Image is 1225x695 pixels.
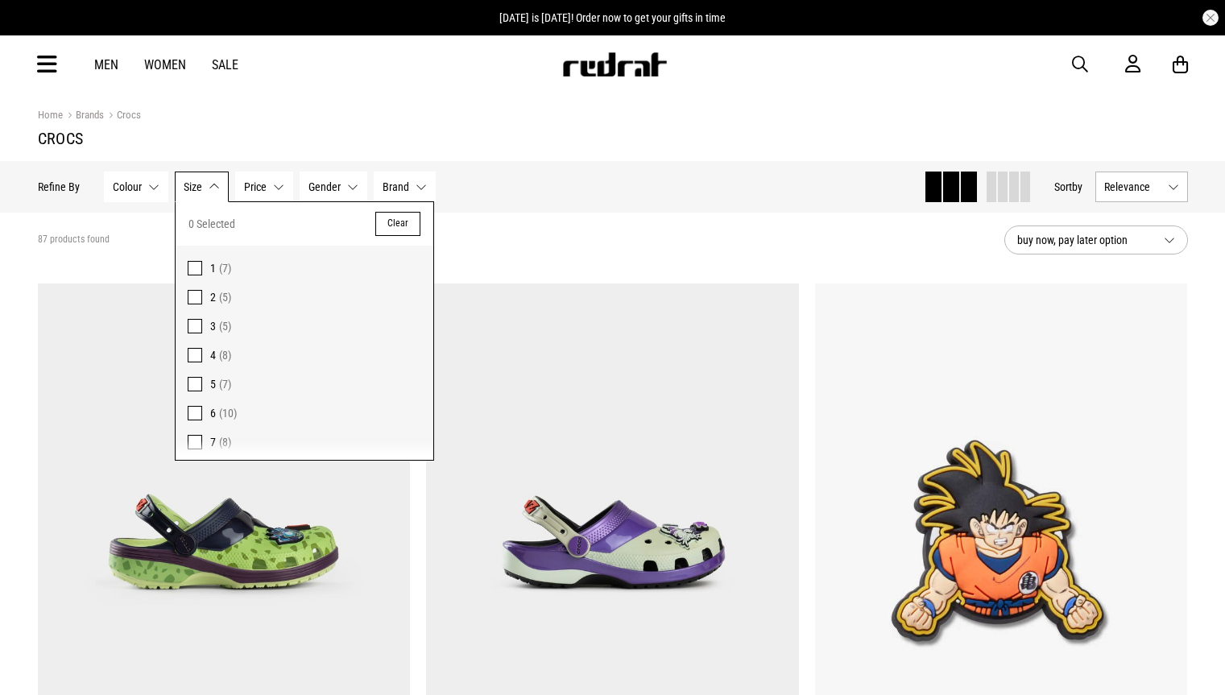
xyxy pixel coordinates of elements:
[38,180,80,193] p: Refine By
[1004,225,1188,254] button: buy now, pay later option
[175,172,229,202] button: Size
[104,109,141,124] a: Crocs
[219,436,231,449] span: (8)
[210,378,216,391] span: 5
[375,212,420,236] button: Clear
[113,180,142,193] span: Colour
[561,52,668,77] img: Redrat logo
[1104,180,1161,193] span: Relevance
[94,57,118,72] a: Men
[1072,180,1082,193] span: by
[104,172,168,202] button: Colour
[38,234,110,246] span: 87 products found
[219,407,237,420] span: (10)
[38,129,1188,148] h1: Crocs
[308,180,341,193] span: Gender
[1017,230,1151,250] span: buy now, pay later option
[300,172,367,202] button: Gender
[63,109,104,124] a: Brands
[219,320,231,333] span: (5)
[184,180,202,193] span: Size
[210,291,216,304] span: 2
[210,436,216,449] span: 7
[219,262,231,275] span: (7)
[38,109,63,121] a: Home
[1054,177,1082,197] button: Sortby
[210,349,216,362] span: 4
[212,57,238,72] a: Sale
[219,378,231,391] span: (7)
[244,180,267,193] span: Price
[175,201,434,461] div: Size
[219,349,231,362] span: (8)
[219,291,231,304] span: (5)
[210,320,216,333] span: 3
[235,172,293,202] button: Price
[383,180,409,193] span: Brand
[210,407,216,420] span: 6
[210,262,216,275] span: 1
[499,11,726,24] span: [DATE] is [DATE]! Order now to get your gifts in time
[1095,172,1188,202] button: Relevance
[188,214,235,234] span: 0 Selected
[144,57,186,72] a: Women
[374,172,436,202] button: Brand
